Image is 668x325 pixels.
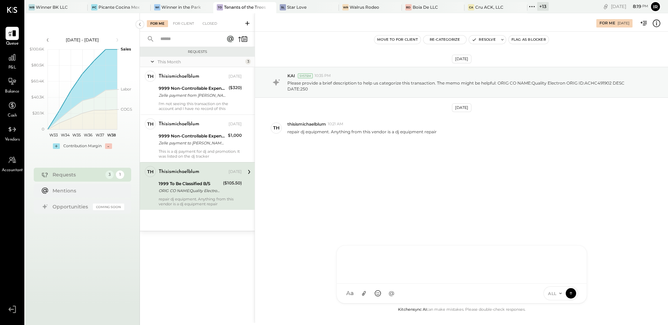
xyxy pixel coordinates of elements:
[350,4,379,10] div: Walrus Rodeo
[42,127,44,132] text: 0
[31,79,44,84] text: $60.4K
[147,73,154,80] div: th
[31,95,44,100] text: $40.3K
[199,20,221,27] div: Closed
[147,20,168,27] div: For Me
[161,4,201,10] div: Winner in the Park
[53,171,102,178] div: Requests
[423,35,467,44] button: Re-Categorize
[159,101,242,111] div: I'm not seeing this transaction on the account and I have no record of this
[29,4,35,10] div: WB
[287,73,295,79] span: KAI
[30,47,44,51] text: $100.6K
[405,4,412,10] div: BD
[159,73,199,80] div: thisismichaelblum
[159,140,226,146] div: Zelle payment to [PERSON_NAME] JPM99bgscjt 6
[91,4,97,10] div: PC
[61,133,70,137] text: W34
[287,80,644,92] p: Please provide a brief description to help us categorize this transaction. The memo might be help...
[154,4,160,10] div: Wi
[5,137,20,143] span: Vendors
[223,180,242,187] div: ($105.50)
[159,133,226,140] div: 9999 Non-Controllable Expenses:Other Income and Expenses:To be Classified
[0,27,24,47] a: Queue
[5,89,19,95] span: Balance
[2,167,23,174] span: Accountant
[158,59,244,65] div: This Month
[0,75,24,95] a: Balance
[98,4,140,10] div: Picante Cocina Mexicana Rest
[49,133,57,137] text: W33
[159,85,226,92] div: 9999 Non-Controllable Expenses:Other Income and Expenses:To be Classified
[159,149,242,159] div: This is a dj payment for dj and promotion. It was listed on the dj tracker
[389,290,395,297] span: @
[602,3,609,10] div: copy link
[159,187,221,194] div: ORIG CO NAME:Quality Electron ORIG ID:ACHC491902 DESC DATE:250
[53,143,60,149] div: +
[315,73,331,79] span: 10:35 PM
[93,204,124,210] div: Coming Soon
[121,87,131,92] text: Labor
[344,287,356,300] button: Aa
[229,121,242,127] div: [DATE]
[105,143,112,149] div: -
[53,203,89,210] div: Opportunities
[6,41,19,47] span: Queue
[537,2,549,11] div: + 13
[245,59,251,64] div: 3
[328,121,343,127] span: 10:21 AM
[350,290,354,297] span: a
[229,169,242,175] div: [DATE]
[342,4,349,10] div: WR
[105,171,114,179] div: 3
[169,20,198,27] div: For Client
[121,47,131,51] text: Sales
[53,37,112,43] div: [DATE] - [DATE]
[0,153,24,174] a: Accountant
[298,73,313,78] div: System
[413,4,438,10] div: Boia De LLC
[224,4,265,10] div: Tenants of the Trees
[468,4,474,10] div: CA
[452,103,471,112] div: [DATE]
[8,113,17,119] span: Cash
[280,4,286,10] div: SL
[121,107,132,112] text: COGS
[159,180,221,187] div: 1999 To Be Classified B/S
[650,1,661,12] button: Ir
[107,133,116,137] text: W38
[475,4,503,10] div: Cru ACK, LLC
[548,291,557,296] span: ALL
[147,121,154,127] div: th
[618,21,629,26] div: [DATE]
[84,133,93,137] text: W36
[143,49,251,54] div: Requests
[63,143,102,149] div: Contribution Margin
[159,197,242,206] div: repair dj equipment. Anything from this vendor is a dj equipment repair
[228,132,242,139] div: $1,000
[229,74,242,79] div: [DATE]
[287,4,307,10] div: Star Love
[0,51,24,71] a: P&L
[116,171,124,179] div: 1
[611,3,648,10] div: [DATE]
[147,168,154,175] div: th
[8,65,16,71] span: P&L
[452,55,471,63] div: [DATE]
[53,187,121,194] div: Mentions
[217,4,223,10] div: To
[96,133,104,137] text: W37
[32,111,44,116] text: $20.1K
[374,35,421,44] button: Move to for client
[0,123,24,143] a: Vendors
[0,99,24,119] a: Cash
[72,133,81,137] text: W35
[229,84,242,91] div: ($320)
[287,121,326,127] span: thisismichaelblum
[159,121,199,128] div: thisismichaelblum
[36,4,68,10] div: Winner BK LLC
[273,125,280,131] div: th
[599,21,615,26] div: For Me
[385,287,398,300] button: @
[31,63,44,68] text: $80.5K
